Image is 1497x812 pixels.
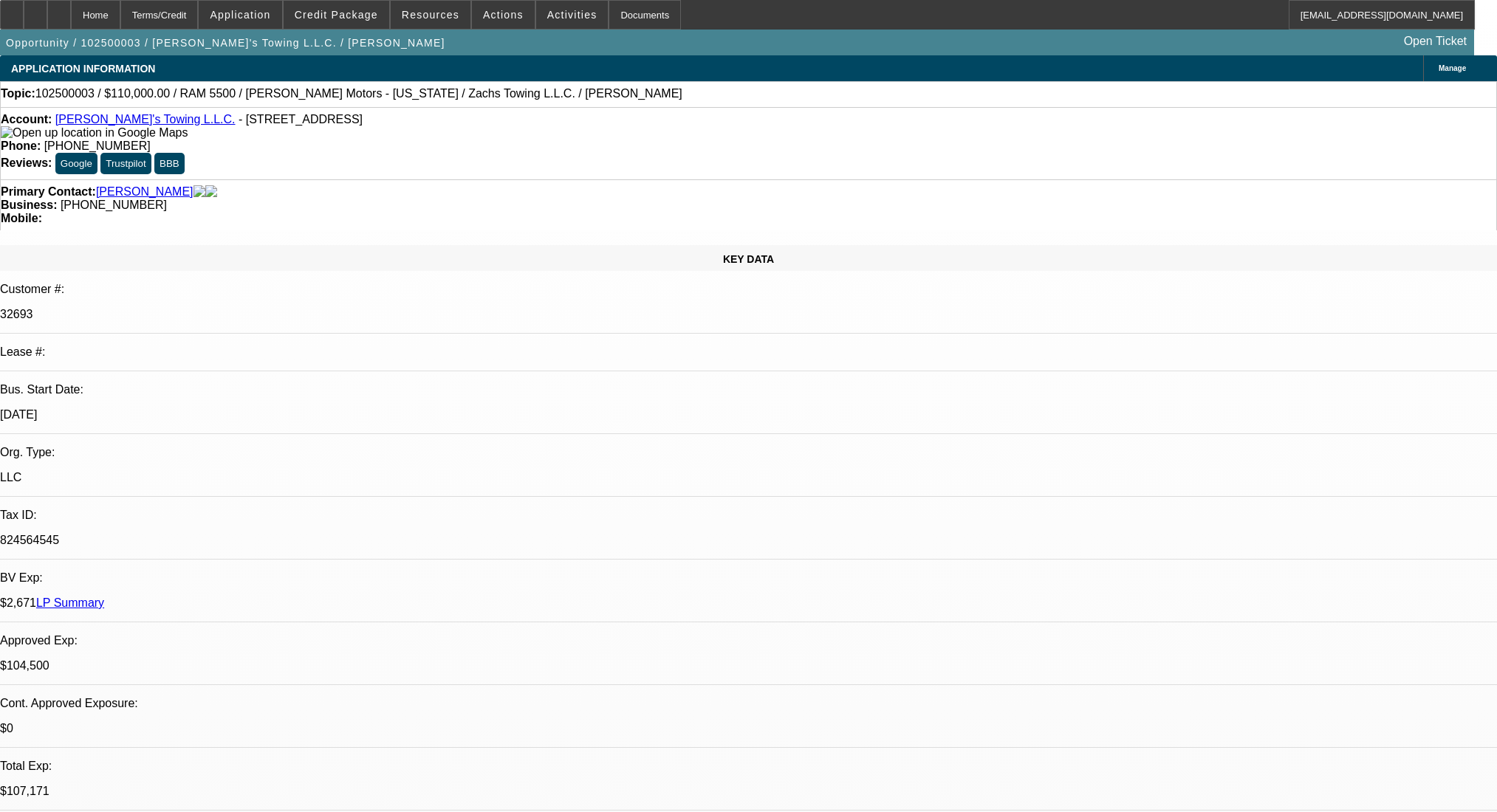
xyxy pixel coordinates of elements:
button: Google [55,153,97,174]
strong: Mobile: [1,212,42,224]
a: [PERSON_NAME]'s Towing L.L.C. [55,113,236,125]
button: Activities [536,1,609,29]
img: linkedin-icon.png [205,185,217,199]
button: Application [199,1,281,29]
span: [PHONE_NUMBER] [61,199,167,211]
span: Opportunity / 102500003 / [PERSON_NAME]'s Towing L.L.C. / [PERSON_NAME] [6,37,445,49]
span: Actions [483,9,524,21]
strong: Phone: [1,140,41,152]
a: [PERSON_NAME] [96,185,193,199]
a: Open Ticket [1398,29,1473,54]
button: BBB [154,153,185,174]
span: Manage [1439,64,1466,72]
span: KEY DATA [723,253,774,265]
button: Resources [391,1,470,29]
span: Credit Package [295,9,378,21]
a: LP Summary [36,596,104,609]
button: Actions [472,1,535,29]
span: Resources [402,9,459,21]
span: 102500003 / $110,000.00 / RAM 5500 / [PERSON_NAME] Motors - [US_STATE] / Zachs Towing L.L.C. / [P... [35,87,682,100]
strong: Reviews: [1,156,52,169]
strong: Topic: [1,87,35,100]
button: Trustpilot [100,153,151,174]
strong: Primary Contact: [1,185,96,199]
span: APPLICATION INFORMATION [11,63,155,75]
span: - [STREET_ADDRESS] [239,113,363,125]
img: facebook-icon.png [193,185,205,199]
span: Application [210,9,270,21]
span: Activities [547,9,597,21]
img: Open up location in Google Maps [1,126,188,140]
strong: Business: [1,199,57,211]
span: [PHONE_NUMBER] [44,140,151,152]
a: View Google Maps [1,126,188,139]
button: Credit Package [284,1,389,29]
strong: Account: [1,113,52,125]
